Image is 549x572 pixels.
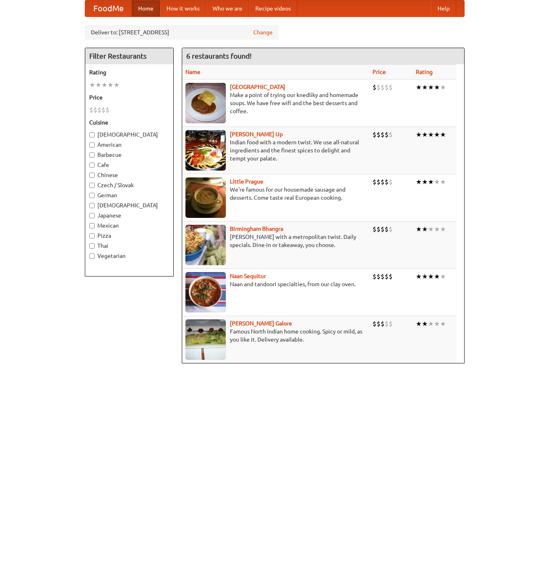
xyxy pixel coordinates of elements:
li: $ [385,319,389,328]
li: ★ [428,272,434,281]
label: Pizza [89,232,169,240]
label: Chinese [89,171,169,179]
li: ★ [95,80,101,89]
li: $ [89,106,93,114]
li: $ [389,272,393,281]
label: [DEMOGRAPHIC_DATA] [89,131,169,139]
input: Cafe [89,163,95,168]
label: Vegetarian [89,252,169,260]
li: ★ [416,319,422,328]
a: [GEOGRAPHIC_DATA] [230,84,285,90]
label: Czech / Slovak [89,181,169,189]
li: $ [372,177,377,186]
p: Make a point of trying our knedlíky and homemade soups. We have free wifi and the best desserts a... [185,91,366,115]
li: $ [381,130,385,139]
input: [DEMOGRAPHIC_DATA] [89,203,95,208]
input: Pizza [89,233,95,239]
input: Vegetarian [89,253,95,259]
li: ★ [114,80,120,89]
li: ★ [416,225,422,234]
li: ★ [428,130,434,139]
input: Thai [89,243,95,249]
li: $ [385,177,389,186]
a: Help [431,0,456,17]
h5: Cuisine [89,118,169,127]
li: $ [377,83,381,92]
li: $ [372,130,377,139]
li: ★ [101,80,107,89]
label: Mexican [89,222,169,230]
li: $ [385,272,389,281]
p: We're famous for our housemade sausage and desserts. Come taste real European cooking. [185,186,366,202]
li: ★ [416,272,422,281]
a: How it works [160,0,206,17]
li: $ [372,83,377,92]
li: $ [377,225,381,234]
li: $ [381,177,385,186]
input: German [89,193,95,198]
input: Mexican [89,223,95,228]
label: Barbecue [89,151,169,159]
p: Naan and tandoori specialties, from our clay oven. [185,280,366,288]
li: ★ [422,319,428,328]
a: Home [132,0,160,17]
li: ★ [440,225,446,234]
li: ★ [107,80,114,89]
li: ★ [422,225,428,234]
a: Price [372,69,386,75]
b: Naan Sequitur [230,273,266,279]
input: Japanese [89,213,95,218]
li: ★ [434,130,440,139]
li: $ [101,106,105,114]
label: Thai [89,242,169,250]
li: ★ [440,83,446,92]
li: $ [93,106,97,114]
li: $ [381,319,385,328]
li: ★ [434,177,440,186]
a: [PERSON_NAME] Up [230,131,283,137]
li: ★ [428,83,434,92]
li: $ [372,225,377,234]
label: German [89,191,169,199]
li: $ [372,319,377,328]
li: $ [105,106,109,114]
li: ★ [416,83,422,92]
ng-pluralize: 6 restaurants found! [186,52,252,60]
li: $ [377,272,381,281]
li: ★ [422,83,428,92]
input: [DEMOGRAPHIC_DATA] [89,132,95,137]
li: ★ [440,272,446,281]
li: $ [381,83,385,92]
li: $ [389,177,393,186]
img: czechpoint.jpg [185,83,226,123]
p: Indian food with a modern twist. We use all-natural ingredients and the finest spices to delight ... [185,138,366,163]
h5: Rating [89,68,169,76]
li: ★ [434,83,440,92]
li: ★ [422,130,428,139]
p: Famous North Indian home cooking. Spicy or mild, as you like it. Delivery available. [185,327,366,344]
a: Little Prague [230,178,263,185]
input: Barbecue [89,152,95,158]
li: ★ [89,80,95,89]
b: [PERSON_NAME] Galore [230,320,292,327]
li: $ [377,319,381,328]
li: ★ [434,225,440,234]
li: ★ [434,272,440,281]
li: ★ [428,225,434,234]
li: $ [385,130,389,139]
li: ★ [428,319,434,328]
li: $ [381,225,385,234]
li: $ [389,83,393,92]
h4: Filter Restaurants [85,48,173,64]
img: curryup.jpg [185,130,226,171]
input: Czech / Slovak [89,183,95,188]
img: littleprague.jpg [185,177,226,218]
li: $ [385,83,389,92]
li: ★ [440,130,446,139]
a: Birmingham Bhangra [230,226,283,232]
li: $ [372,272,377,281]
li: $ [385,225,389,234]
